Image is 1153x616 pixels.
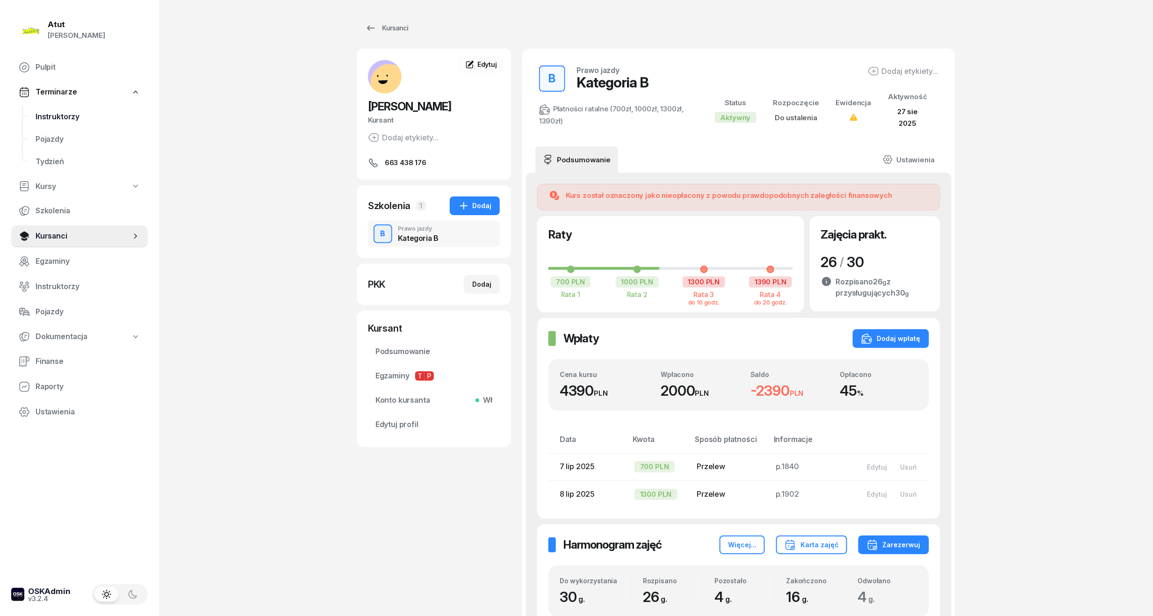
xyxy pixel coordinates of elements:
[576,66,620,74] div: Prawo jazdy
[458,200,491,211] div: Dodaj
[715,112,757,123] div: Aktywny
[869,594,875,604] small: g.
[773,97,819,109] div: Rozpoczęcie
[775,113,817,122] span: Do ustalenia
[450,196,500,215] button: Dodaj
[551,276,591,288] div: 700 PLN
[661,370,739,378] div: Wpłacono
[11,301,148,323] a: Pojazdy
[749,298,793,305] div: do 20 godz.
[368,221,500,247] button: BPrawo jazdyKategoria B
[477,60,497,68] span: Edytuj
[900,463,917,471] div: Usuń
[689,433,768,453] th: Sposób płatności
[368,278,386,291] div: PKK
[634,461,675,472] div: 700 PLN
[695,389,709,398] small: PLN
[576,74,649,91] div: Kategoria B
[368,199,411,212] div: Szkolenia
[368,341,500,363] a: Podsumowanie
[802,594,808,604] small: g.
[616,276,659,288] div: 1000 PLN
[11,200,148,222] a: Szkolenia
[374,225,392,243] button: B
[539,65,565,92] button: B
[790,389,804,398] small: PLN
[560,370,649,378] div: Cena kursu
[861,333,921,344] div: Dodaj wpłatę
[858,536,929,554] button: Zarezerwuj
[643,577,703,585] div: Rozpisano
[840,382,918,399] div: 45
[858,577,918,585] div: Odwołano
[48,21,105,29] div: Atut
[563,537,662,552] h2: Harmonogram zajęć
[28,587,71,595] div: OSKAdmin
[615,290,660,298] div: Rata 2
[697,461,761,473] div: Przelew
[697,488,761,500] div: Przelew
[36,133,140,145] span: Pojazdy
[368,389,500,412] a: Konto kursantaWł
[11,401,148,423] a: Ustawienia
[579,594,585,604] small: g.
[560,382,649,399] div: 4390
[11,588,24,601] img: logo-xs-dark@2x.png
[888,91,927,103] div: Aktywność
[36,111,140,123] span: Instruktorzy
[749,290,793,298] div: Rata 4
[868,65,938,77] button: Dodaj etykiety...
[715,97,757,109] div: Status
[36,255,140,268] span: Egzaminy
[36,181,56,193] span: Kursy
[11,326,148,348] a: Dokumentacja
[11,376,148,398] a: Raporty
[643,588,672,605] span: 26
[560,462,595,471] span: 7 lip 2025
[36,355,140,368] span: Finanse
[560,489,595,499] span: 8 lip 2025
[375,370,492,382] span: Egzaminy
[36,230,131,242] span: Kursanci
[28,128,148,151] a: Pojazdy
[840,370,918,378] div: Opłacono
[11,56,148,79] a: Pulpit
[683,276,726,288] div: 1300 PLN
[368,413,500,436] a: Edytuj profil
[459,56,504,73] a: Edytuj
[368,132,439,143] button: Dodaj etykiety...
[472,279,491,290] div: Dodaj
[776,489,799,499] span: p.1902
[48,29,105,42] div: [PERSON_NAME]
[36,86,77,98] span: Terminarze
[36,205,140,217] span: Szkolenia
[867,539,921,551] div: Zarezerwuj
[11,176,148,197] a: Kursy
[36,61,140,73] span: Pulpit
[548,433,627,453] th: Data
[821,227,887,242] h2: Zajęcia prakt.
[357,19,417,37] a: Kursanci
[535,146,618,173] a: Podsumowanie
[566,190,892,201] div: Kurs został oznaczony jako nieopłacony z powodu prawdopodobnych zaległości finansowych
[365,22,408,34] div: Kursanci
[36,406,140,418] span: Ustawienia
[750,382,829,399] div: -2390
[714,577,774,585] div: Pozostało
[858,588,880,605] span: 4
[894,486,923,502] button: Usuń
[11,250,148,273] a: Egzaminy
[661,382,739,399] div: 2000
[28,595,71,602] div: v3.2.4
[398,226,439,232] div: Prawo jazdy
[836,97,872,109] div: Ewidencja
[750,370,829,378] div: Saldo
[377,226,389,242] div: B
[786,588,813,605] span: 16
[368,365,500,387] a: EgzaminyTP
[682,290,726,298] div: Rata 3
[425,371,434,381] span: P
[895,288,909,297] span: 30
